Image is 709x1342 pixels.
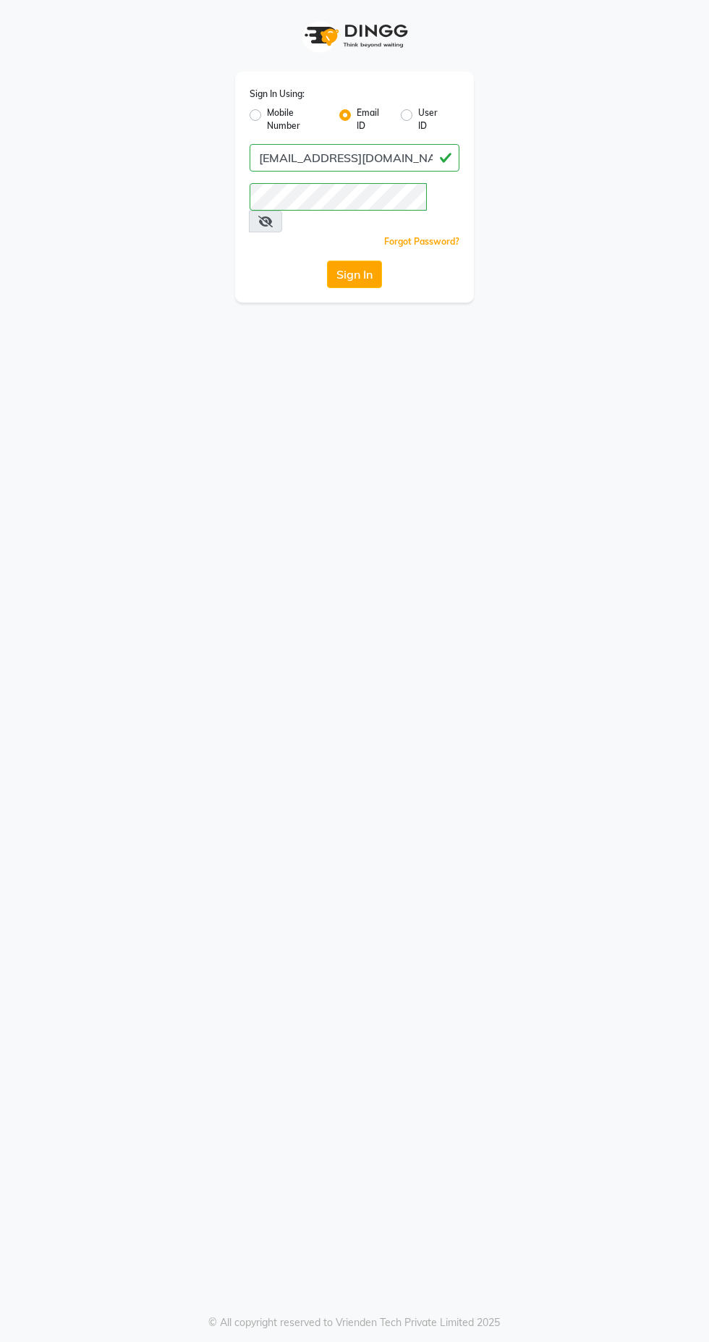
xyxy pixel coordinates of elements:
[250,88,305,101] label: Sign In Using:
[250,183,427,211] input: Username
[250,144,459,172] input: Username
[297,14,412,57] img: logo1.svg
[418,106,448,132] label: User ID
[327,261,382,288] button: Sign In
[384,236,459,247] a: Forgot Password?
[357,106,389,132] label: Email ID
[267,106,328,132] label: Mobile Number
